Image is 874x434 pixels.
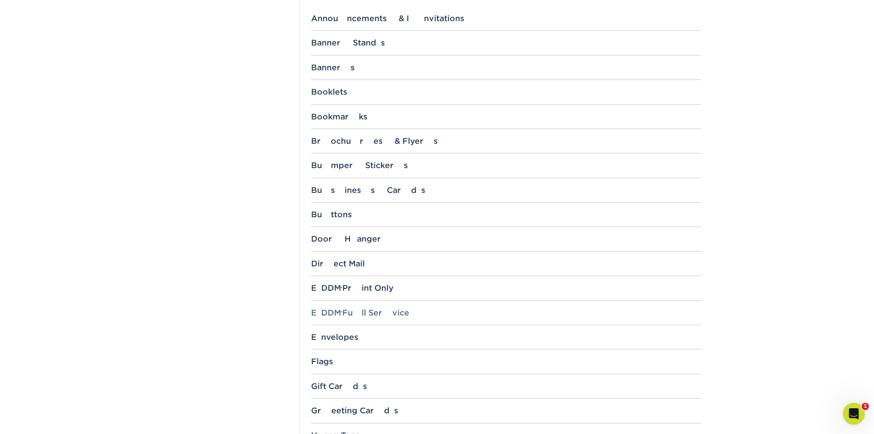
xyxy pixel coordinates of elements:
div: Banners [311,63,701,72]
div: EDDM Print Only [311,283,701,293]
iframe: Intercom live chat [843,403,865,425]
div: Banner Stands [311,38,701,47]
div: EDDM Full Service [311,308,701,317]
div: Announcements & Invitations [311,14,701,23]
div: Bookmarks [311,112,701,121]
span: 1 [862,403,869,410]
div: Gift Cards [311,382,701,391]
div: Booklets [311,87,701,96]
small: ® [341,286,342,290]
div: Buttons [311,210,701,219]
div: Door Hanger [311,234,701,243]
div: Brochures & Flyers [311,136,701,146]
div: Direct Mail [311,259,701,268]
div: Greeting Cards [311,406,701,415]
div: Bumper Stickers [311,161,701,170]
div: Envelopes [311,333,701,342]
small: ® [341,310,342,315]
div: Business Cards [311,186,701,195]
div: Flags [311,357,701,366]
